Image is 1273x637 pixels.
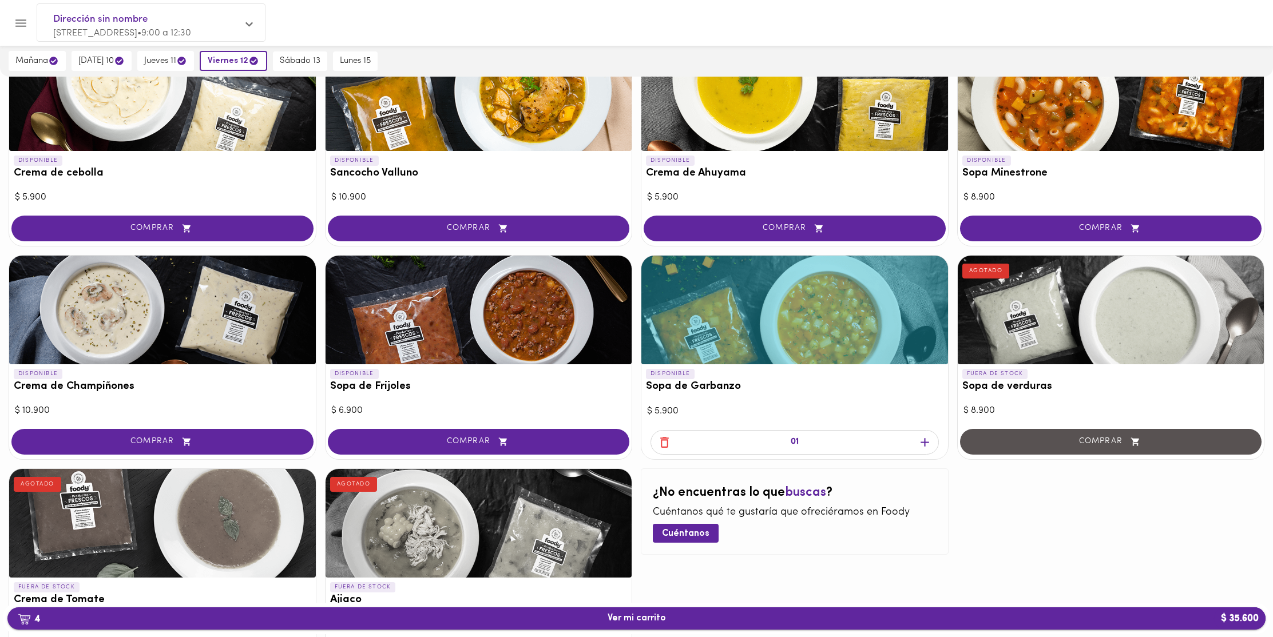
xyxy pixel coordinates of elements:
[658,224,931,233] span: COMPRAR
[9,469,316,578] div: Crema de Tomate
[647,191,942,204] div: $ 5.900
[331,191,626,204] div: $ 10.900
[646,381,943,393] h3: Sopa de Garbanzo
[328,429,630,455] button: COMPRAR
[72,51,132,71] button: [DATE] 10
[280,56,320,66] span: sábado 13
[641,256,948,364] div: Sopa de Garbanzo
[7,9,35,37] button: Menu
[958,42,1264,151] div: Sopa Minestrone
[7,607,1266,630] button: 4Ver mi carrito$ 35.600
[331,404,626,417] div: $ 6.900
[962,168,1260,180] h3: Sopa Minestrone
[26,224,299,233] span: COMPRAR
[333,51,378,71] button: lunes 15
[962,381,1260,393] h3: Sopa de verduras
[144,55,187,66] span: jueves 11
[330,369,379,379] p: DISPONIBLE
[653,486,937,500] h2: ¿No encuentras lo que ?
[53,12,237,27] span: Dirección sin nombre
[963,404,1259,417] div: $ 8.900
[646,168,943,180] h3: Crema de Ahuyama
[340,56,371,66] span: lunes 15
[137,51,194,71] button: jueves 11
[962,156,1011,166] p: DISPONIBLE
[646,156,695,166] p: DISPONIBLE
[342,437,616,447] span: COMPRAR
[328,216,630,241] button: COMPRAR
[962,369,1028,379] p: FUERA DE STOCK
[14,156,62,166] p: DISPONIBLE
[641,42,948,151] div: Crema de Ahuyama
[14,369,62,379] p: DISPONIBLE
[326,256,632,364] div: Sopa de Frijoles
[200,51,267,71] button: viernes 12
[14,477,61,492] div: AGOTADO
[974,224,1248,233] span: COMPRAR
[330,381,628,393] h3: Sopa de Frijoles
[326,42,632,151] div: Sancocho Valluno
[647,405,942,418] div: $ 5.900
[11,216,314,241] button: COMPRAR
[644,216,946,241] button: COMPRAR
[330,156,379,166] p: DISPONIBLE
[15,55,59,66] span: mañana
[18,614,31,625] img: cart.png
[330,168,628,180] h3: Sancocho Valluno
[791,436,799,449] p: 01
[785,486,826,499] span: buscas
[78,55,125,66] span: [DATE] 10
[26,437,299,447] span: COMPRAR
[9,51,66,71] button: mañana
[15,191,310,204] div: $ 5.900
[14,582,80,592] p: FUERA DE STOCK
[11,611,47,626] b: 4
[11,429,314,455] button: COMPRAR
[14,168,311,180] h3: Crema de cebolla
[958,256,1264,364] div: Sopa de verduras
[330,477,378,492] div: AGOTADO
[653,524,719,543] button: Cuéntanos
[646,369,695,379] p: DISPONIBLE
[208,55,259,66] span: viernes 12
[15,404,310,417] div: $ 10.900
[963,191,1259,204] div: $ 8.900
[653,505,937,520] p: Cuéntanos qué te gustaría que ofreciéramos en Foody
[9,256,316,364] div: Crema de Champiñones
[9,42,316,151] div: Crema de cebolla
[662,528,709,539] span: Cuéntanos
[53,29,191,38] span: [STREET_ADDRESS] • 9:00 a 12:30
[330,582,396,592] p: FUERA DE STOCK
[14,594,311,606] h3: Crema de Tomate
[342,224,616,233] span: COMPRAR
[962,264,1010,278] div: AGOTADO
[960,216,1262,241] button: COMPRAR
[608,613,666,624] span: Ver mi carrito
[1207,571,1262,626] iframe: Messagebird Livechat Widget
[326,469,632,578] div: Ajiaco
[330,594,628,606] h3: Ajiaco
[273,51,327,71] button: sábado 13
[14,381,311,393] h3: Crema de Champiñones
